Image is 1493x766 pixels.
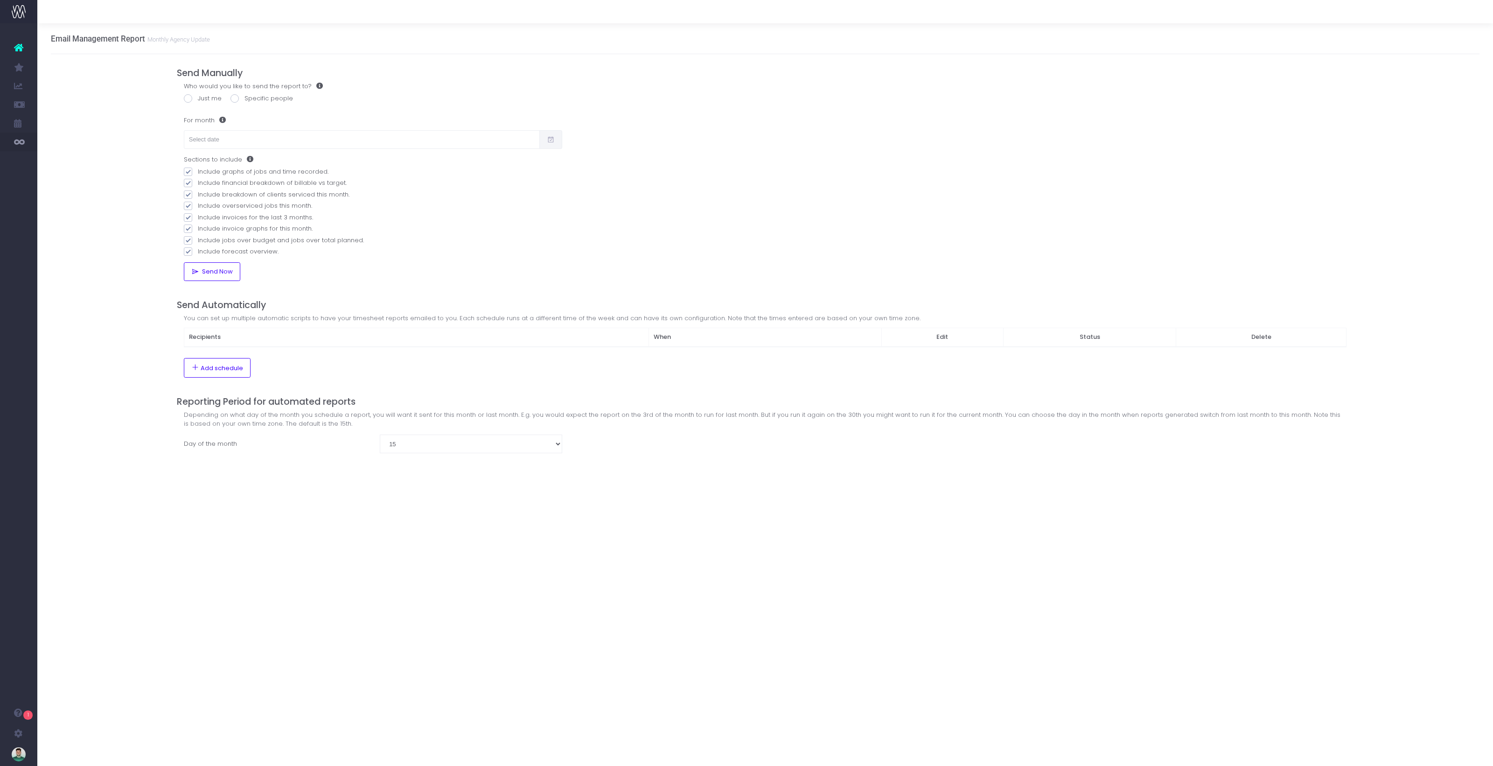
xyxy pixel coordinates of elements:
[184,130,540,149] input: Select date
[199,268,233,275] span: Send Now
[230,94,293,103] label: Specific people
[177,300,1353,310] h4: Send Automatically
[649,328,881,347] th: When
[23,710,33,720] span: 1
[184,178,562,188] label: Include financial breakdown of billable vs target.
[12,747,26,761] img: images/default_profile_image.png
[184,201,562,211] label: Include overserviced jobs this month.
[184,410,1346,429] div: Depending on what day of the month you schedule a report, you will want it sent for this month or...
[184,213,562,222] label: Include invoices for the last 3 months.
[184,236,562,245] label: Include jobs over budget and jobs over total planned.
[184,262,240,281] button: Send Now
[177,396,1353,407] h4: Reporting Period for automated reports
[184,314,1346,323] div: You can set up multiple automatic scripts to have your timesheet reports emailed to you. Each sch...
[1176,328,1346,347] th: Delete
[177,68,1353,78] h4: Send Manually
[184,190,562,199] label: Include breakdown of clients serviced this month.
[881,328,1003,347] th: Edit
[184,111,226,130] label: For month
[184,247,562,256] label: Include forecast overview.
[184,328,649,347] th: Recipients
[177,435,373,453] label: Day of the month
[184,155,253,164] label: Sections to include
[145,34,210,43] small: Monthly Agency Update
[51,34,210,43] h3: Email Management Report
[184,358,251,378] button: Add schedule
[184,167,562,176] label: Include graphs of jobs and time recorded.
[184,82,323,91] label: Who would you like to send the report to?
[1003,328,1176,347] th: Status
[184,224,562,233] label: Include invoice graphs for this month.
[201,365,243,372] span: Add schedule
[184,94,222,103] label: Just me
